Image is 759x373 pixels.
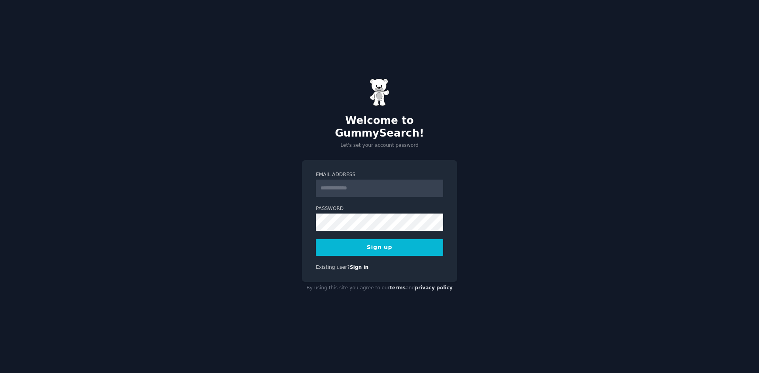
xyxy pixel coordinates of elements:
span: Existing user? [316,264,350,270]
img: Gummy Bear [370,79,389,106]
a: privacy policy [415,285,453,291]
a: Sign in [350,264,369,270]
div: By using this site you agree to our and [302,282,457,294]
button: Sign up [316,239,443,256]
label: Password [316,205,443,212]
a: terms [390,285,406,291]
p: Let's set your account password [302,142,457,149]
label: Email Address [316,171,443,178]
h2: Welcome to GummySearch! [302,114,457,139]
